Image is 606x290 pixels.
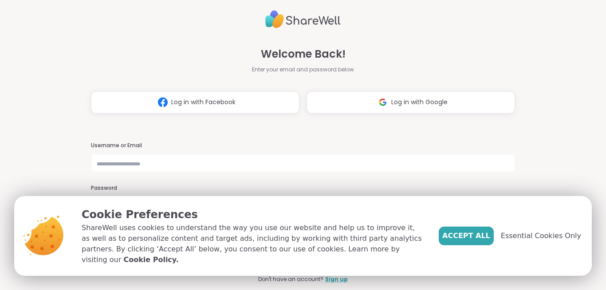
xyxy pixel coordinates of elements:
span: Log in with Facebook [171,98,236,107]
p: Cookie Preferences [82,207,425,223]
button: Log in with Facebook [91,91,299,114]
img: ShareWell Logomark [374,94,391,110]
button: Log in with Google [307,91,515,114]
img: ShareWell Logo [265,7,341,32]
span: Log in with Google [391,98,448,107]
a: Sign up [325,275,348,283]
span: Enter your email and password below [252,66,354,74]
span: Essential Cookies Only [501,231,581,241]
span: Welcome Back! [261,46,346,62]
h3: Username or Email [91,142,515,149]
span: Accept All [442,231,490,241]
p: ShareWell uses cookies to understand the way you use our website and help us to improve it, as we... [82,223,425,265]
a: Cookie Policy. [123,255,178,265]
span: Don't have an account? [258,275,323,283]
button: Accept All [439,227,494,245]
img: ShareWell Logomark [154,94,171,110]
h3: Password [91,184,515,192]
